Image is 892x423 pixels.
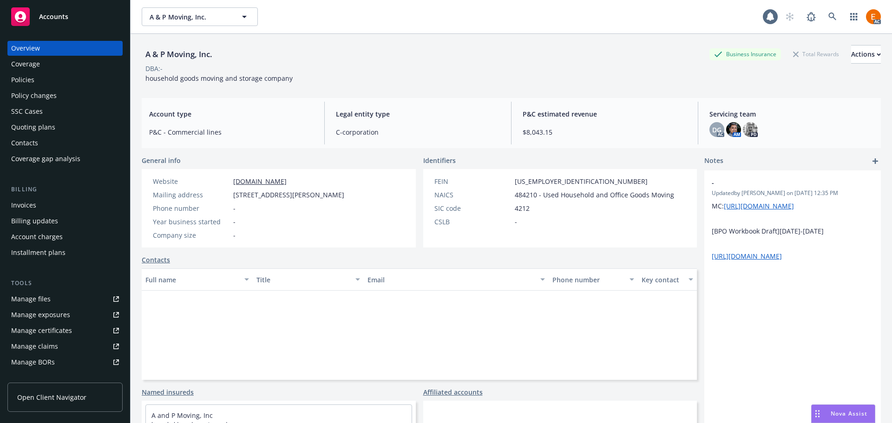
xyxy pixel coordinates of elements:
div: Year business started [153,217,230,227]
span: - [233,203,236,213]
div: Manage exposures [11,307,70,322]
div: Drag to move [812,405,823,423]
a: Account charges [7,229,123,244]
span: - [233,230,236,240]
button: Nova Assist [811,404,875,423]
div: Installment plans [11,245,66,260]
button: A & P Moving, Inc. [142,7,258,26]
a: Switch app [845,7,863,26]
p: MC: [712,201,873,211]
div: Billing [7,185,123,194]
div: Summary of insurance [11,371,82,385]
span: Manage exposures [7,307,123,322]
a: Report a Bug [802,7,820,26]
a: Coverage [7,57,123,72]
button: Key contact [638,268,697,291]
div: FEIN [434,176,511,186]
span: [STREET_ADDRESS][PERSON_NAME] [233,190,344,200]
div: SSC Cases [11,104,43,119]
div: Website [153,176,230,186]
span: Nova Assist [831,410,867,417]
div: Phone number [153,203,230,213]
a: Named insureds [142,387,194,397]
div: NAICS [434,190,511,200]
div: Manage claims [11,339,58,354]
div: Overview [11,41,40,56]
div: Title [256,275,350,285]
a: Installment plans [7,245,123,260]
span: A & P Moving, Inc. [150,12,230,22]
div: Business Insurance [709,48,781,60]
span: General info [142,156,181,165]
span: - [712,178,849,188]
div: SIC code [434,203,511,213]
div: Manage certificates [11,323,72,338]
div: Mailing address [153,190,230,200]
div: -Updatedby [PERSON_NAME] on [DATE] 12:35 PMMC:[URL][DOMAIN_NAME] [BPO Workbook Draft][DATE]-[DATE... [704,170,881,268]
span: Legal entity type [336,109,500,119]
span: 4212 [515,203,530,213]
div: Key contact [642,275,683,285]
a: Summary of insurance [7,371,123,385]
p: [BPO Workbook Draft][DATE]-[DATE] [712,226,873,236]
button: Full name [142,268,253,291]
div: Quoting plans [11,120,55,135]
div: Coverage [11,57,40,72]
a: Affiliated accounts [423,387,483,397]
a: Start snowing [780,7,799,26]
div: Policy changes [11,88,57,103]
a: add [870,156,881,167]
a: Invoices [7,198,123,213]
div: Email [367,275,535,285]
a: A and P Moving, Inc [151,411,213,420]
div: Policies [11,72,34,87]
a: Quoting plans [7,120,123,135]
div: CSLB [434,217,511,227]
span: Account type [149,109,313,119]
span: household goods moving and storage company [145,74,293,83]
div: Total Rewards [788,48,844,60]
div: Phone number [552,275,623,285]
span: Open Client Navigator [17,392,86,402]
div: Billing updates [11,214,58,228]
span: P&C estimated revenue [523,109,687,119]
div: Tools [7,279,123,288]
a: Manage files [7,292,123,306]
div: A & P Moving, Inc. [142,48,216,60]
span: Updated by [PERSON_NAME] on [DATE] 12:35 PM [712,189,873,197]
img: photo [726,122,741,137]
a: Contacts [7,136,123,150]
a: Policies [7,72,123,87]
div: Actions [851,46,881,63]
div: Company size [153,230,230,240]
span: 484210 - Used Household and Office Goods Moving [515,190,674,200]
a: Policy changes [7,88,123,103]
img: photo [743,122,758,137]
div: Coverage gap analysis [11,151,80,166]
a: SSC Cases [7,104,123,119]
span: C-corporation [336,127,500,137]
a: Accounts [7,4,123,30]
span: - [515,217,517,227]
a: Manage BORs [7,355,123,370]
a: [URL][DOMAIN_NAME] [712,252,782,260]
span: Servicing team [709,109,873,119]
span: DG [712,125,721,135]
a: Overview [7,41,123,56]
span: [US_EMPLOYER_IDENTIFICATION_NUMBER] [515,176,648,186]
span: Notes [704,156,723,167]
a: Contacts [142,255,170,265]
div: DBA: - [145,64,163,73]
button: Actions [851,45,881,64]
button: Title [253,268,364,291]
div: Full name [145,275,239,285]
div: Account charges [11,229,63,244]
a: Billing updates [7,214,123,228]
div: Contacts [11,136,38,150]
button: Phone number [549,268,637,291]
span: Accounts [39,13,68,20]
a: Manage claims [7,339,123,354]
div: Invoices [11,198,36,213]
span: P&C - Commercial lines [149,127,313,137]
a: Search [823,7,842,26]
